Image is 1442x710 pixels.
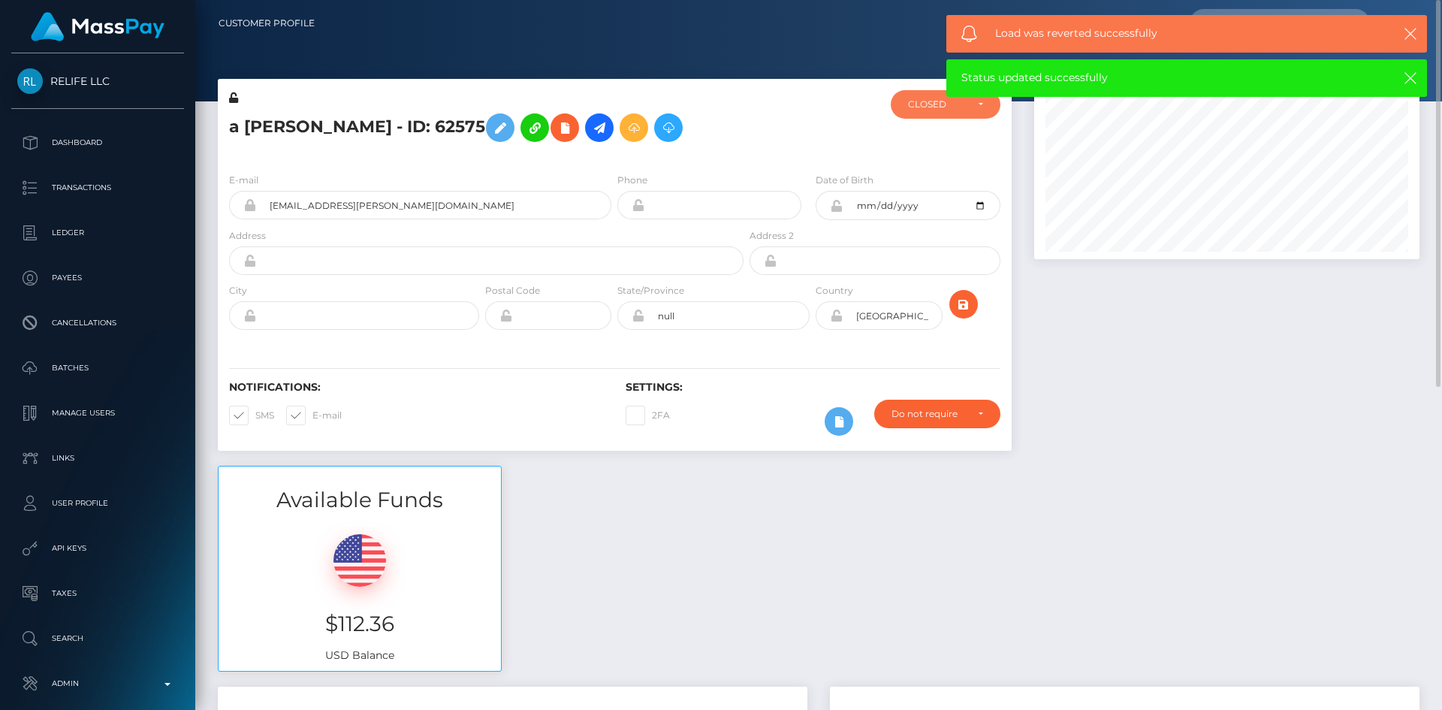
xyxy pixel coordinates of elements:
[17,627,178,650] p: Search
[31,12,164,41] img: MassPay Logo
[891,90,1000,119] button: CLOSED
[11,214,184,252] a: Ledger
[750,229,794,243] label: Address 2
[11,304,184,342] a: Cancellations
[17,537,178,560] p: API Keys
[17,131,178,154] p: Dashboard
[11,485,184,522] a: User Profile
[17,177,178,199] p: Transactions
[908,98,966,110] div: CLOSED
[17,582,178,605] p: Taxes
[995,26,1366,41] span: Load was reverted successfully
[961,70,1362,86] span: Status updated successfully
[286,406,342,425] label: E-mail
[11,665,184,702] a: Admin
[617,174,647,187] label: Phone
[11,440,184,477] a: Links
[617,284,684,298] label: State/Province
[816,174,873,187] label: Date of Birth
[219,515,501,671] div: USD Balance
[17,357,178,379] p: Batches
[11,169,184,207] a: Transactions
[17,402,178,424] p: Manage Users
[230,609,490,639] h3: $112.36
[229,406,274,425] label: SMS
[874,400,1000,428] button: Do not require
[17,68,43,94] img: RELIFE LLC
[333,534,386,587] img: USD.png
[219,8,315,39] a: Customer Profile
[17,447,178,470] p: Links
[17,492,178,515] p: User Profile
[11,259,184,297] a: Payees
[17,672,178,695] p: Admin
[229,229,266,243] label: Address
[229,106,735,150] h5: a [PERSON_NAME] - ID: 62575
[891,408,966,420] div: Do not require
[11,349,184,387] a: Batches
[11,530,184,567] a: API Keys
[626,381,1000,394] h6: Settings:
[229,284,247,298] label: City
[17,312,178,334] p: Cancellations
[17,222,178,244] p: Ledger
[229,174,258,187] label: E-mail
[11,394,184,432] a: Manage Users
[11,124,184,162] a: Dashboard
[816,284,853,298] label: Country
[1190,9,1331,38] input: Search...
[17,267,178,289] p: Payees
[11,74,184,88] span: RELIFE LLC
[219,485,501,515] h3: Available Funds
[11,620,184,657] a: Search
[626,406,670,425] label: 2FA
[229,381,603,394] h6: Notifications:
[585,113,614,142] a: Initiate Payout
[11,575,184,612] a: Taxes
[485,284,540,298] label: Postal Code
